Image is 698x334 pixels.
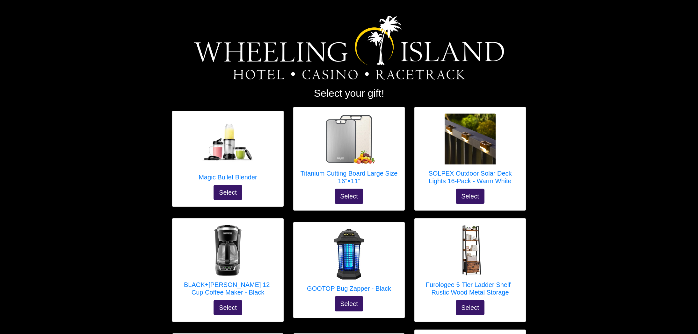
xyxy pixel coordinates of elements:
h2: Select your gift! [172,87,526,99]
h5: Titanium Cutting Board Large Size 16”×11” [300,170,398,185]
img: SOLPEX Outdoor Solar Deck Lights 16-Pack - Warm White [445,114,496,164]
a: Magic Bullet Blender Magic Bullet Blender [199,117,257,185]
a: Furologee 5-Tier Ladder Shelf - Rustic Wood Metal Storage Furologee 5-Tier Ladder Shelf - Rustic ... [421,225,519,300]
img: BLACK+DECKER 12-Cup Coffee Maker - Black [202,225,253,276]
a: SOLPEX Outdoor Solar Deck Lights 16-Pack - Warm White SOLPEX Outdoor Solar Deck Lights 16-Pack - ... [421,114,519,189]
a: GOOTOP Bug Zapper - Black GOOTOP Bug Zapper - Black [307,229,391,296]
img: Furologee 5-Tier Ladder Shelf - Rustic Wood Metal Storage [445,225,496,276]
img: Logo [194,16,504,80]
h5: GOOTOP Bug Zapper - Black [307,285,391,292]
a: Titanium Cutting Board Large Size 16”×11” Titanium Cutting Board Large Size 16”×11” [300,114,398,189]
button: Select [214,185,242,200]
img: GOOTOP Bug Zapper - Black [324,229,374,280]
button: Select [335,296,363,311]
h5: SOLPEX Outdoor Solar Deck Lights 16-Pack - Warm White [421,170,519,185]
img: Titanium Cutting Board Large Size 16”×11” [324,114,374,164]
a: BLACK+DECKER 12-Cup Coffee Maker - Black BLACK+[PERSON_NAME] 12-Cup Coffee Maker - Black [179,225,277,300]
button: Select [214,300,242,315]
button: Select [335,189,363,204]
h5: Magic Bullet Blender [199,173,257,181]
button: Select [456,300,484,315]
button: Select [456,189,484,204]
h5: Furologee 5-Tier Ladder Shelf - Rustic Wood Metal Storage [421,281,519,296]
img: Magic Bullet Blender [202,117,253,168]
h5: BLACK+[PERSON_NAME] 12-Cup Coffee Maker - Black [179,281,277,296]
